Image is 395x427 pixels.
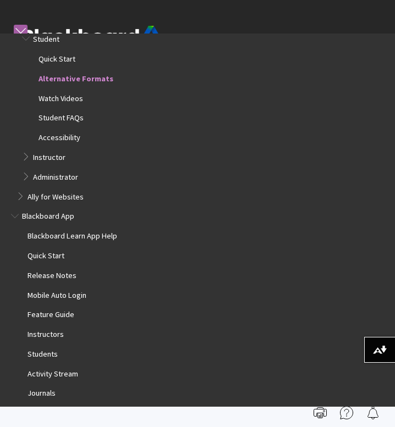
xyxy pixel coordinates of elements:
img: Follow this page [366,406,380,419]
span: Blackboard Learn App Help [28,228,117,241]
span: Feature Guide [28,307,74,320]
span: Release Notes [28,268,76,280]
span: Journals [28,386,56,398]
img: Print [314,406,327,419]
span: Student FAQs [39,110,84,123]
span: Quick Start [28,248,64,260]
span: Student [33,31,59,44]
span: Alternative Formats [39,71,113,84]
span: Mobile Auto Login [28,287,86,300]
span: Students [28,346,58,359]
span: Instructors [28,326,64,339]
span: Activity Stream [28,366,78,379]
span: Courses and Organizations [28,406,117,418]
span: Quick Start [39,51,75,64]
img: More help [340,406,353,419]
span: Blackboard App [22,209,74,221]
span: Accessibility [39,130,80,142]
span: Ally for Websites [28,189,84,202]
span: Administrator [33,169,78,182]
span: Watch Videos [39,91,83,103]
span: Instructor [33,149,65,162]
